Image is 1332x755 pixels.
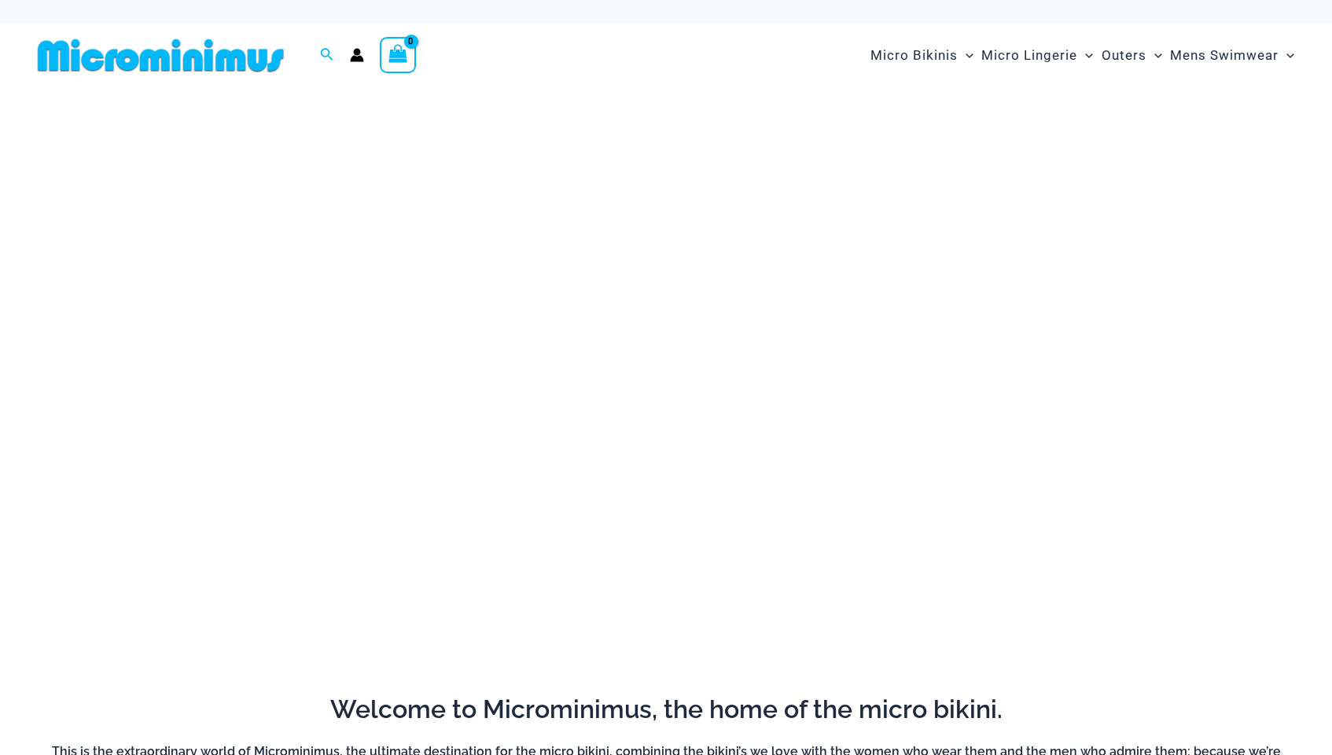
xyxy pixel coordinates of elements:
[1077,35,1093,75] span: Menu Toggle
[43,693,1289,726] h2: Welcome to Microminimus, the home of the micro bikini.
[1279,35,1294,75] span: Menu Toggle
[1102,35,1146,75] span: Outers
[958,35,973,75] span: Menu Toggle
[31,38,290,73] img: MM SHOP LOGO FLAT
[1170,35,1279,75] span: Mens Swimwear
[1166,31,1298,79] a: Mens SwimwearMenu ToggleMenu Toggle
[981,35,1077,75] span: Micro Lingerie
[320,46,334,65] a: Search icon link
[867,31,977,79] a: Micro BikinisMenu ToggleMenu Toggle
[864,29,1301,82] nav: Site Navigation
[1146,35,1162,75] span: Menu Toggle
[1098,31,1166,79] a: OutersMenu ToggleMenu Toggle
[870,35,958,75] span: Micro Bikinis
[977,31,1097,79] a: Micro LingerieMenu ToggleMenu Toggle
[350,48,364,62] a: Account icon link
[380,37,416,73] a: View Shopping Cart, empty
